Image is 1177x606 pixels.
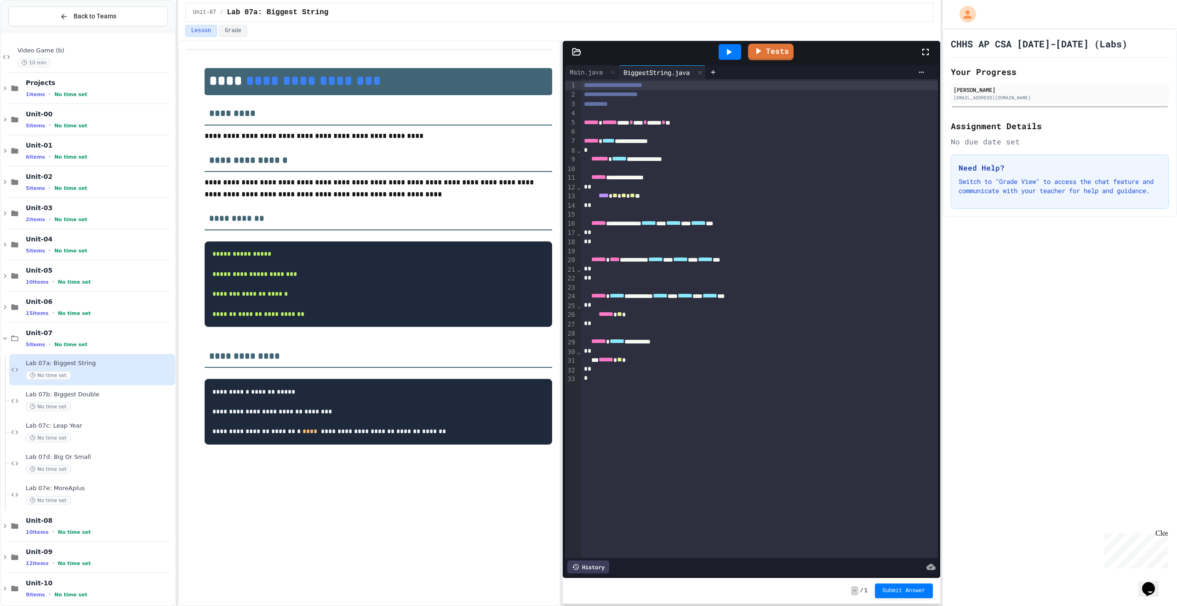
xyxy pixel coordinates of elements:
div: My Account [950,4,978,25]
span: Unit-03 [26,204,173,212]
span: No time set [26,371,71,380]
div: 7 [565,137,577,146]
div: 8 [565,146,577,155]
button: Back to Teams [8,6,168,26]
span: • [49,216,51,223]
iframe: chat widget [1138,569,1168,597]
div: 29 [565,338,577,347]
button: Lesson [185,25,217,37]
span: 5 items [26,123,45,129]
span: Fold line [577,348,581,355]
span: • [49,341,51,348]
div: 12 [565,183,577,192]
span: Lab 07e: MoreAplus [26,485,173,492]
div: 1 [565,81,577,90]
div: 17 [565,229,577,238]
div: 2 [565,90,577,99]
span: Fold line [577,266,581,273]
span: No time set [54,123,87,129]
span: No time set [58,560,91,566]
div: 15 [565,210,577,219]
div: 20 [565,256,577,265]
span: 1 items [26,91,45,97]
span: • [49,184,51,192]
span: No time set [54,154,87,160]
span: • [52,278,54,286]
div: 21 [565,265,577,274]
div: 14 [565,201,577,211]
div: BiggestString.java [619,65,706,79]
span: • [49,153,51,160]
span: No time set [54,248,87,254]
div: 19 [565,247,577,256]
span: 10 items [26,529,49,535]
span: Fold line [577,183,581,191]
span: Unit-04 [26,235,173,243]
span: Unit-05 [26,266,173,274]
div: 28 [565,329,577,338]
div: No due date set [951,136,1169,147]
span: Lab 07a: Biggest String [26,360,173,367]
a: Tests [748,44,794,60]
iframe: chat widget [1101,529,1168,568]
span: Lab 07c: Leap Year [26,422,173,430]
div: 33 [565,375,577,384]
span: Unit-08 [26,516,173,525]
span: / [220,9,223,16]
span: No time set [26,434,71,442]
span: Unit-10 [26,579,173,587]
span: 5 items [26,342,45,348]
span: • [52,528,54,536]
div: 13 [565,192,577,201]
div: 6 [565,127,577,137]
div: 24 [565,292,577,301]
span: Fold line [577,229,581,237]
span: Submit Answer [882,587,926,595]
span: Projects [26,79,173,87]
h1: CHHS AP CSA [DATE]-[DATE] (Labs) [951,37,1127,50]
span: Video Game (b) [17,47,173,55]
button: Submit Answer [875,583,933,598]
span: Unit-07 [193,9,216,16]
h3: Need Help? [959,162,1161,173]
span: No time set [58,279,91,285]
span: • [52,560,54,567]
span: Fold line [577,302,581,309]
div: 4 [565,109,577,118]
span: No time set [26,402,71,411]
span: No time set [54,592,87,598]
span: 2 items [26,217,45,223]
div: [PERSON_NAME] [954,86,1166,94]
div: 23 [565,283,577,292]
span: Unit-09 [26,548,173,556]
div: 26 [565,310,577,320]
span: Lab 07d: Big Or Small [26,453,173,461]
div: 3 [565,100,577,109]
p: Switch to "Grade View" to access the chat feature and communicate with your teacher for help and ... [959,177,1161,195]
span: Unit-07 [26,329,173,337]
div: 32 [565,366,577,375]
span: Lab 07b: Biggest Double [26,391,173,399]
div: [EMAIL_ADDRESS][DOMAIN_NAME] [954,94,1166,101]
span: 5 items [26,248,45,254]
div: BiggestString.java [619,68,694,77]
span: No time set [26,465,71,474]
div: 22 [565,274,577,283]
span: Lab 07a: Biggest String [227,7,328,18]
div: 25 [565,302,577,311]
div: 9 [565,155,577,164]
span: 15 items [26,310,49,316]
span: Back to Teams [74,11,116,21]
div: 16 [565,219,577,229]
span: / [860,587,863,595]
span: • [49,591,51,598]
div: Main.java [565,67,607,77]
span: Fold line [577,147,581,154]
span: Unit-06 [26,297,173,306]
span: Unit-02 [26,172,173,181]
span: 5 items [26,185,45,191]
span: No time set [54,185,87,191]
span: Unit-01 [26,141,173,149]
button: Grade [219,25,247,37]
div: 31 [565,356,577,366]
